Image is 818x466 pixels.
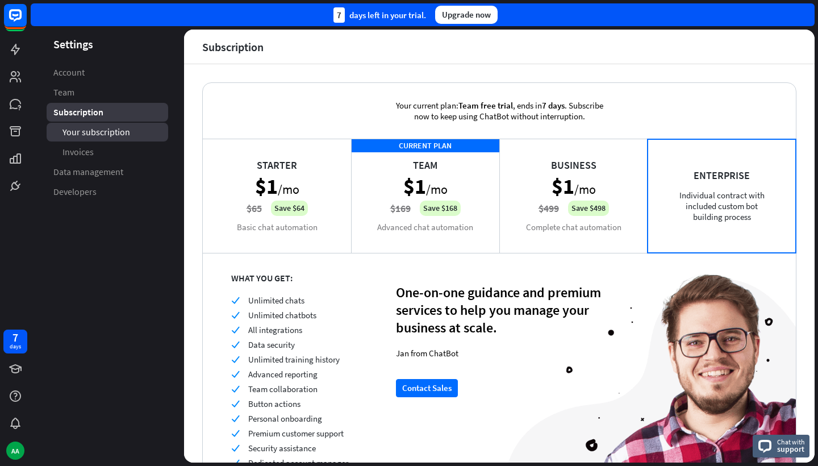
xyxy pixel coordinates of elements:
span: Unlimited training history [248,354,340,365]
i: check [231,326,240,334]
div: One-on-one guidance and premium services to help you manage your business at scale. [396,284,606,336]
span: Advanced reporting [248,369,318,380]
span: 7 days [542,100,565,111]
div: WHAT YOU GET: [231,272,396,284]
span: All integrations [248,324,302,335]
a: Data management [47,163,168,181]
button: Contact Sales [396,379,458,397]
i: check [231,296,240,305]
span: Developers [53,186,97,198]
span: Unlimited chatbots [248,310,316,321]
span: Account [53,66,85,78]
a: 7 days [3,330,27,353]
div: Subscription [202,40,264,53]
a: Your subscription [47,123,168,142]
span: Your subscription [62,126,130,138]
span: Premium customer support [248,428,344,439]
div: days [10,343,21,351]
span: Personal onboarding [248,413,322,424]
i: check [231,340,240,349]
i: check [231,311,240,319]
a: Account [47,63,168,82]
span: Data management [53,166,123,178]
span: Team free trial [458,100,513,111]
div: Upgrade now [435,6,498,24]
i: check [231,400,240,408]
div: AA [6,442,24,460]
i: check [231,370,240,378]
span: Chat with [777,436,805,447]
span: Data security [248,339,295,350]
span: Security assistance [248,443,316,453]
div: days left in your trial. [333,7,426,23]
i: check [231,355,240,364]
a: Invoices [47,143,168,161]
header: Settings [31,36,184,52]
div: Your current plan: , ends in . Subscribe now to keep using ChatBot without interruption. [377,83,621,139]
i: check [231,429,240,438]
span: Unlimited chats [248,295,304,306]
span: support [777,444,805,454]
i: check [231,385,240,393]
div: Jan from ChatBot [396,348,606,359]
span: Team [53,86,74,98]
a: Developers [47,182,168,201]
span: Button actions [248,398,301,409]
i: check [231,444,240,452]
a: Team [47,83,168,102]
i: check [231,414,240,423]
span: Invoices [62,146,94,158]
span: Team collaboration [248,384,318,394]
div: 7 [12,332,18,343]
span: Subscription [53,106,103,118]
div: 7 [333,7,345,23]
button: Open LiveChat chat widget [9,5,43,39]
